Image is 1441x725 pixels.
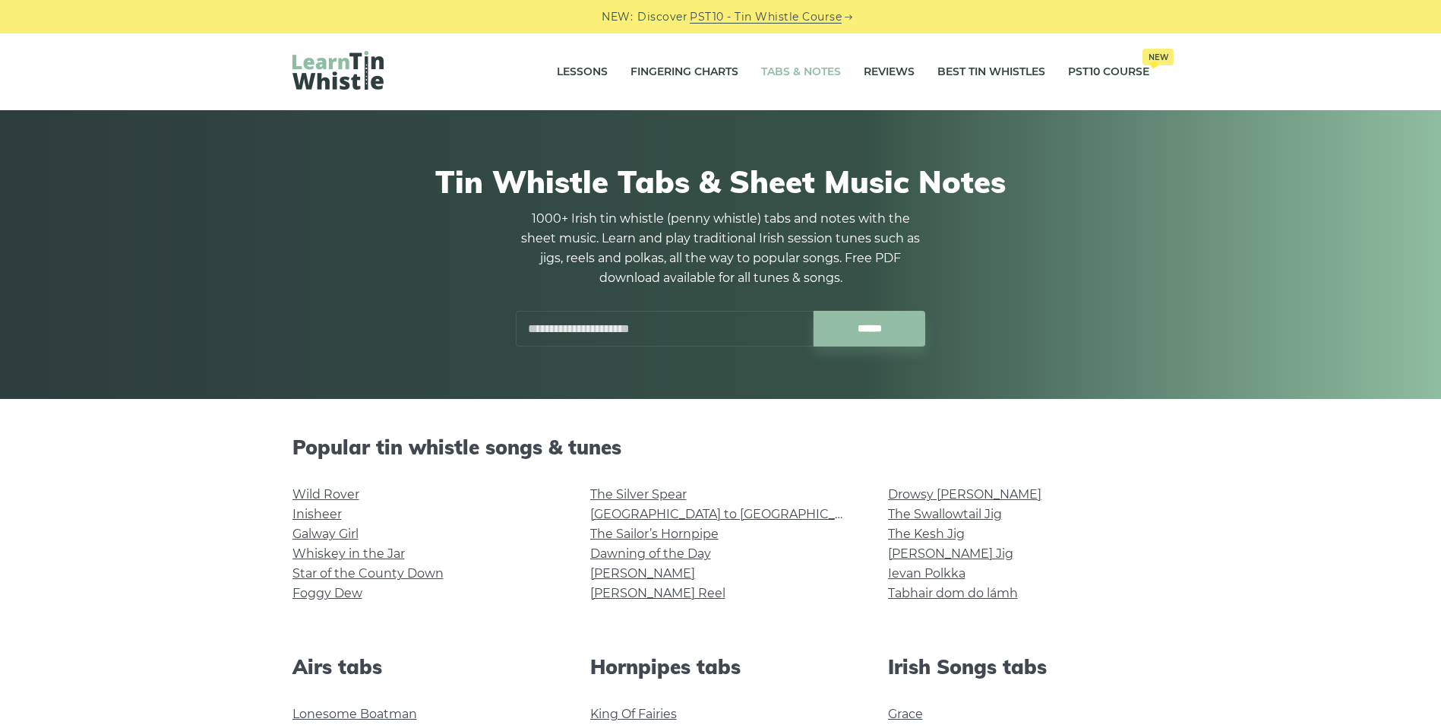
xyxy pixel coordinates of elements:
a: [PERSON_NAME] Jig [888,546,1013,561]
a: Best Tin Whistles [937,53,1045,91]
a: Inisheer [292,507,342,521]
a: Dawning of the Day [590,546,711,561]
a: [GEOGRAPHIC_DATA] to [GEOGRAPHIC_DATA] [590,507,871,521]
h1: Tin Whistle Tabs & Sheet Music Notes [292,163,1149,200]
a: King Of Fairies [590,707,677,721]
h2: Hornpipes tabs [590,655,852,679]
p: 1000+ Irish tin whistle (penny whistle) tabs and notes with the sheet music. Learn and play tradi... [516,209,926,288]
a: [PERSON_NAME] Reel [590,586,725,600]
a: The Kesh Jig [888,527,965,541]
h2: Popular tin whistle songs & tunes [292,435,1149,459]
a: Star of the County Down [292,566,444,581]
h2: Airs tabs [292,655,554,679]
a: Whiskey in the Jar [292,546,405,561]
a: Lessons [557,53,608,91]
a: Fingering Charts [630,53,738,91]
a: [PERSON_NAME] [590,566,695,581]
a: Ievan Polkka [888,566,965,581]
a: Drowsy [PERSON_NAME] [888,487,1041,502]
a: Reviews [864,53,915,91]
a: The Swallowtail Jig [888,507,1002,521]
a: PST10 CourseNew [1068,53,1149,91]
a: The Sailor’s Hornpipe [590,527,719,541]
a: Tabs & Notes [761,53,841,91]
a: Wild Rover [292,487,359,502]
a: Lonesome Boatman [292,707,417,721]
h2: Irish Songs tabs [888,655,1149,679]
img: LearnTinWhistle.com [292,51,384,90]
a: Galway Girl [292,527,359,541]
a: Foggy Dew [292,586,362,600]
a: Tabhair dom do lámh [888,586,1018,600]
span: New [1142,49,1174,65]
a: The Silver Spear [590,487,687,502]
a: Grace [888,707,923,721]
